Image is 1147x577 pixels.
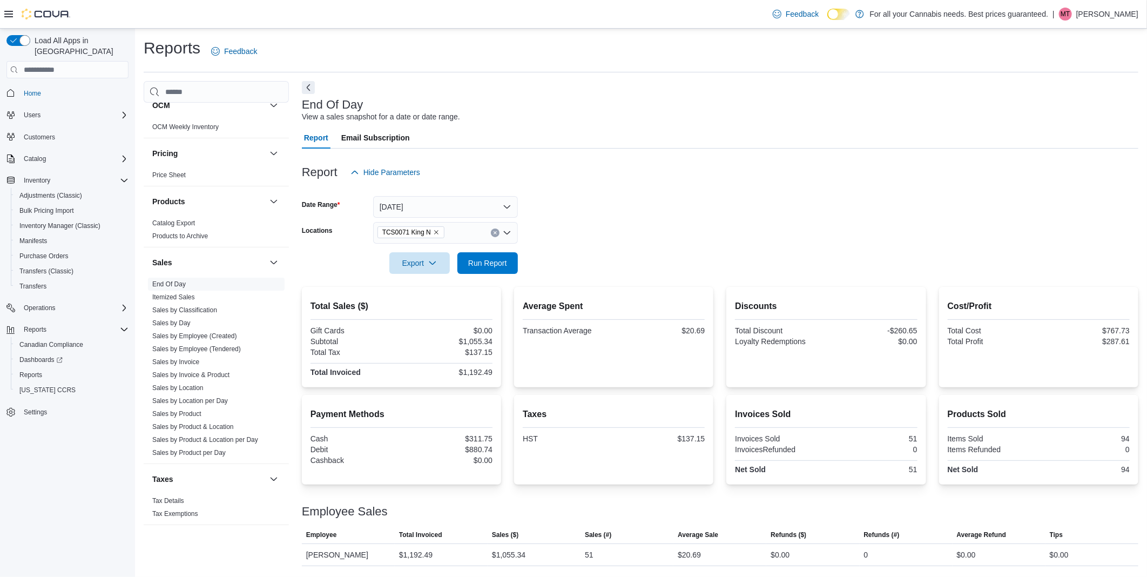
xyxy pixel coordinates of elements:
[2,108,133,123] button: Users
[19,301,60,314] button: Operations
[15,265,129,278] span: Transfers (Classic)
[948,434,1037,443] div: Items Sold
[144,217,289,247] div: Products
[15,204,78,217] a: Bulk Pricing Import
[152,319,191,327] a: Sales by Day
[19,301,129,314] span: Operations
[1050,531,1063,539] span: Tips
[11,203,133,218] button: Bulk Pricing Import
[19,87,45,100] a: Home
[19,371,42,379] span: Reports
[828,337,917,346] div: $0.00
[302,505,388,518] h3: Employee Sales
[19,131,59,144] a: Customers
[948,408,1130,421] h2: Products Sold
[144,494,289,525] div: Taxes
[302,166,338,179] h3: Report
[403,445,492,454] div: $880.74
[827,20,828,21] span: Dark Mode
[19,130,129,144] span: Customers
[152,219,195,227] a: Catalog Export
[828,445,917,454] div: 0
[735,445,824,454] div: InvoicesRefunded
[19,406,51,419] a: Settings
[152,148,178,159] h3: Pricing
[311,434,400,443] div: Cash
[15,338,129,351] span: Canadian Compliance
[373,196,518,218] button: [DATE]
[2,300,133,316] button: Operations
[152,436,258,444] a: Sales by Product & Location per Day
[1041,434,1130,443] div: 94
[152,384,204,392] a: Sales by Location
[869,8,1048,21] p: For all your Cannabis needs. Best prices guaranteed.
[11,249,133,264] button: Purchase Orders
[768,3,823,25] a: Feedback
[19,323,129,336] span: Reports
[144,37,200,59] h1: Reports
[304,127,328,149] span: Report
[152,371,230,379] span: Sales by Invoice & Product
[19,191,82,200] span: Adjustments (Classic)
[144,278,289,464] div: Sales
[523,300,705,313] h2: Average Spent
[19,174,129,187] span: Inventory
[267,99,280,112] button: OCM
[144,120,289,138] div: OCM
[523,326,612,335] div: Transaction Average
[1041,445,1130,454] div: 0
[19,222,100,230] span: Inventory Manager (Classic)
[678,548,701,561] div: $20.69
[15,219,129,232] span: Inventory Manager (Classic)
[22,9,70,19] img: Cova
[1076,8,1138,21] p: [PERSON_NAME]
[11,264,133,279] button: Transfers (Classic)
[11,188,133,203] button: Adjustments (Classic)
[267,256,280,269] button: Sales
[24,155,46,163] span: Catalog
[492,531,518,539] span: Sales ($)
[15,204,129,217] span: Bulk Pricing Import
[15,234,51,247] a: Manifests
[1059,8,1072,21] div: Marko Tamas
[2,85,133,100] button: Home
[492,548,525,561] div: $1,055.34
[15,384,80,397] a: [US_STATE] CCRS
[735,434,824,443] div: Invoices Sold
[152,474,265,485] button: Taxes
[341,127,410,149] span: Email Subscription
[15,338,87,351] a: Canadian Compliance
[735,465,766,474] strong: Net Sold
[152,423,234,431] a: Sales by Product & Location
[403,434,492,443] div: $311.75
[15,368,46,381] a: Reports
[152,100,265,111] button: OCM
[24,408,47,417] span: Settings
[152,280,186,288] a: End Of Day
[1052,8,1055,21] p: |
[267,473,280,486] button: Taxes
[152,257,172,268] h3: Sales
[224,46,257,57] span: Feedback
[1050,548,1069,561] div: $0.00
[2,173,133,188] button: Inventory
[152,293,195,301] a: Itemized Sales
[15,250,73,263] a: Purchase Orders
[786,9,819,19] span: Feedback
[403,368,492,377] div: $1,192.49
[152,232,208,240] a: Products to Archive
[152,449,226,457] a: Sales by Product per Day
[24,89,41,98] span: Home
[1041,337,1130,346] div: $287.61
[403,326,492,335] div: $0.00
[19,355,63,364] span: Dashboards
[152,397,228,405] a: Sales by Location per Day
[468,258,507,269] span: Run Report
[152,422,234,431] span: Sales by Product & Location
[11,279,133,294] button: Transfers
[399,548,433,561] div: $1,192.49
[585,548,593,561] div: 51
[15,384,129,397] span: Washington CCRS
[19,152,50,165] button: Catalog
[302,226,333,235] label: Locations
